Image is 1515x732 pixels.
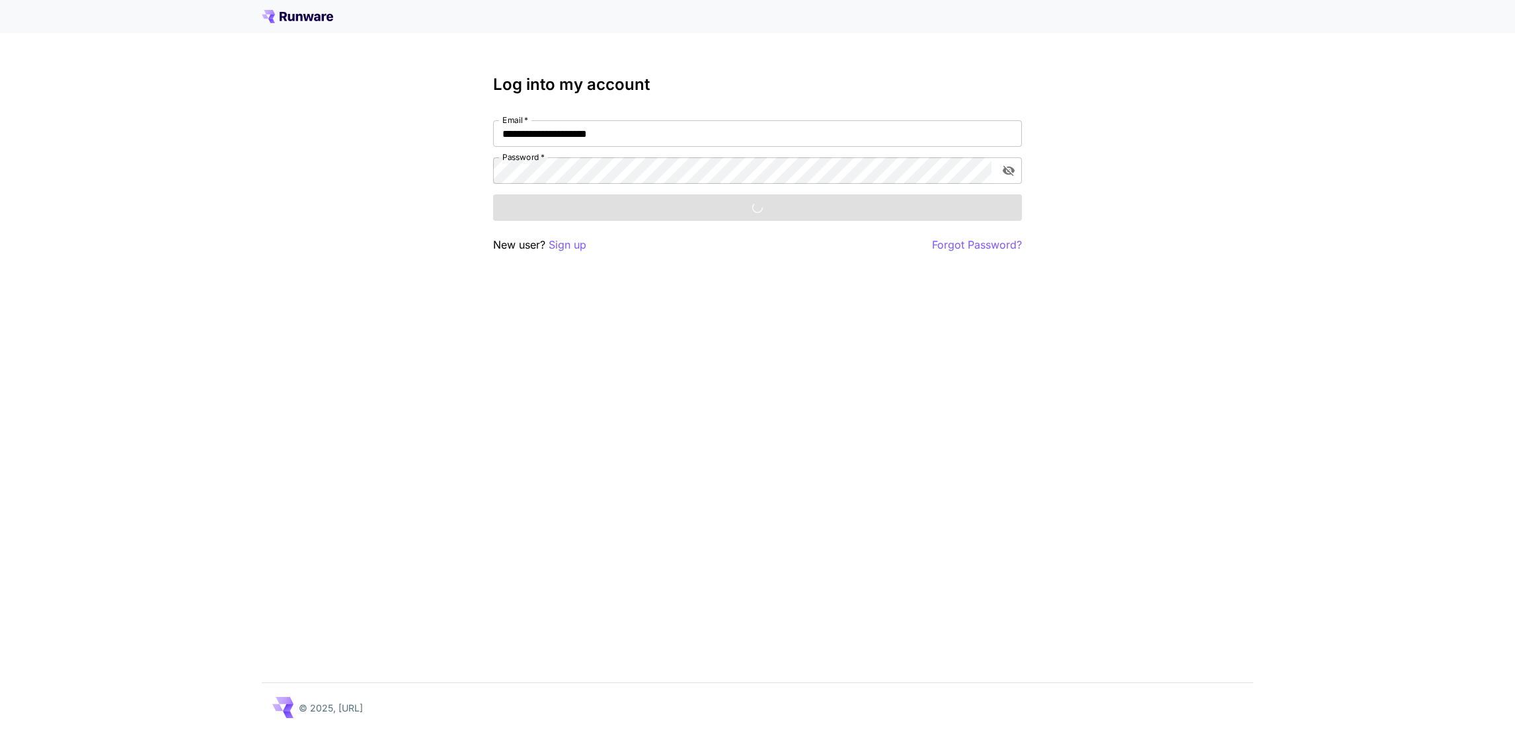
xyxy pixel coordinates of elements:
[502,114,528,126] label: Email
[493,75,1022,94] h3: Log into my account
[502,151,545,163] label: Password
[997,159,1021,183] button: toggle password visibility
[932,237,1022,253] button: Forgot Password?
[299,701,363,715] p: © 2025, [URL]
[549,237,586,253] button: Sign up
[493,237,586,253] p: New user?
